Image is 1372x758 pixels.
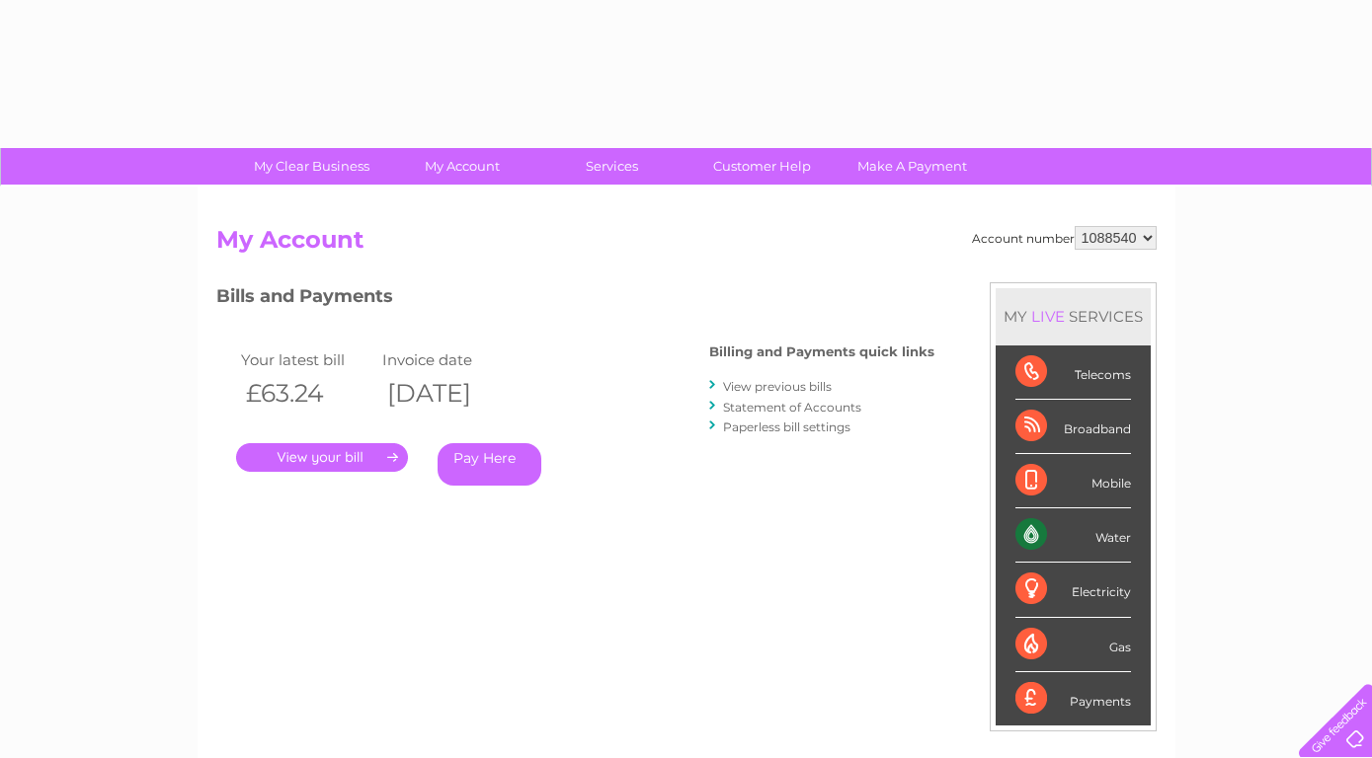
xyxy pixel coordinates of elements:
[380,148,543,185] a: My Account
[1015,508,1131,563] div: Water
[230,148,393,185] a: My Clear Business
[996,288,1151,344] div: MY SERVICES
[1015,563,1131,617] div: Electricity
[709,344,934,359] h4: Billing and Payments quick links
[377,373,520,414] th: [DATE]
[1027,307,1069,326] div: LIVE
[723,400,861,415] a: Statement of Accounts
[438,443,541,486] a: Pay Here
[1015,618,1131,672] div: Gas
[1015,672,1131,725] div: Payments
[236,443,408,472] a: .
[1015,454,1131,508] div: Mobile
[972,226,1157,250] div: Account number
[1015,345,1131,400] div: Telecoms
[681,148,844,185] a: Customer Help
[723,379,832,394] a: View previous bills
[236,346,378,373] td: Your latest bill
[216,282,934,317] h3: Bills and Payments
[236,373,378,414] th: £63.24
[723,419,850,434] a: Paperless bill settings
[530,148,693,185] a: Services
[216,226,1157,264] h2: My Account
[1015,400,1131,454] div: Broadband
[831,148,994,185] a: Make A Payment
[377,346,520,373] td: Invoice date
